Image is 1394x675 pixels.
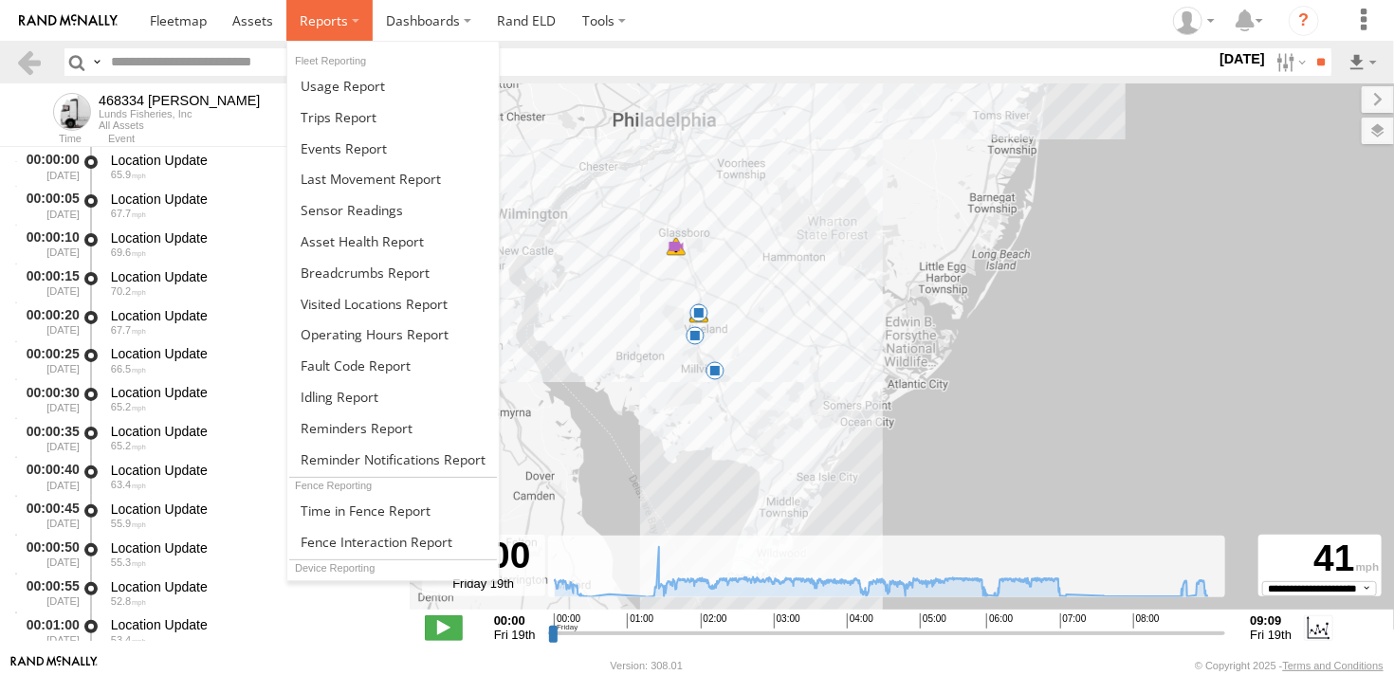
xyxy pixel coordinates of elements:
[986,613,1013,629] span: 06:00
[1269,48,1310,76] label: Search Filter Options
[111,152,392,169] div: Location Update
[287,226,499,257] a: Asset Health Report
[111,462,392,479] div: Location Update
[1289,6,1319,36] i: ?
[111,246,146,258] span: 69.6
[111,307,392,324] div: Location Update
[111,518,146,529] span: 55.9
[425,615,463,640] label: Play/Stop
[15,188,82,223] div: 00:00:05 [DATE]
[111,578,392,595] div: Location Update
[1195,660,1384,671] div: © Copyright 2025 -
[15,304,82,339] div: 00:00:20 [DATE]
[287,381,499,412] a: Idling Report
[111,191,392,208] div: Location Update
[99,93,260,108] div: 468334 Shelina - View Asset History
[287,194,499,226] a: Sensor Readings
[287,495,499,526] a: Time in Fences Report
[15,227,82,262] div: 00:00:10 [DATE]
[99,108,260,119] div: Lunds Fisheries, Inc
[1261,538,1379,580] div: 41
[1250,613,1292,628] strong: 09:09
[287,133,499,164] a: Full Events Report
[287,257,499,288] a: Breadcrumbs Report
[111,384,392,401] div: Location Update
[111,229,392,246] div: Location Update
[111,479,146,490] span: 63.4
[111,595,146,607] span: 52.8
[111,616,392,633] div: Location Update
[111,501,392,518] div: Location Update
[111,169,146,180] span: 65.9
[847,613,873,629] span: 04:00
[15,575,82,611] div: 00:00:55 [DATE]
[111,363,146,374] span: 66.5
[494,613,536,628] strong: 00:00
[1060,613,1087,629] span: 07:00
[10,656,98,675] a: Visit our Website
[287,319,499,350] a: Asset Operating Hours Report
[15,498,82,533] div: 00:00:45 [DATE]
[108,135,410,144] div: Event
[554,613,580,635] span: 00:00
[15,265,82,301] div: 00:00:15 [DATE]
[111,324,146,336] span: 67.7
[19,14,118,27] img: rand-logo.svg
[111,345,392,362] div: Location Update
[287,288,499,319] a: Visited Locations Report
[774,613,800,629] span: 03:00
[1250,628,1292,642] span: Fri 19th Sep 2025
[627,613,653,629] span: 01:00
[287,350,499,381] a: Fault Code Report
[15,459,82,494] div: 00:00:40 [DATE]
[287,70,499,101] a: Usage Report
[111,401,146,412] span: 65.2
[287,578,499,610] a: Device Health Report
[287,412,499,444] a: Reminders Report
[287,444,499,475] a: Service Reminder Notifications Report
[99,119,260,131] div: All Assets
[1347,48,1379,76] label: Export results as...
[111,440,146,451] span: 65.2
[15,381,82,416] div: 00:00:30 [DATE]
[15,614,82,649] div: 00:01:00 [DATE]
[1216,48,1269,69] label: [DATE]
[15,149,82,184] div: 00:00:00 [DATE]
[111,268,392,285] div: Location Update
[111,556,146,568] span: 55.3
[287,101,499,133] a: Trips Report
[1166,7,1221,35] div: Dale Gerhard
[611,660,683,671] div: Version: 308.01
[15,343,82,378] div: 00:00:25 [DATE]
[15,135,82,144] div: Time
[15,537,82,572] div: 00:00:50 [DATE]
[1283,660,1384,671] a: Terms and Conditions
[15,420,82,455] div: 00:00:35 [DATE]
[920,613,946,629] span: 05:00
[89,48,104,76] label: Search Query
[287,163,499,194] a: Last Movement Report
[494,628,536,642] span: Fri 19th Sep 2025
[15,48,43,76] a: Back to previous Page
[111,423,392,440] div: Location Update
[111,634,146,646] span: 53.4
[111,539,392,556] div: Location Update
[111,208,146,219] span: 67.7
[1133,613,1160,629] span: 08:00
[111,285,146,297] span: 70.2
[701,613,727,629] span: 02:00
[287,526,499,557] a: Fence Interaction Report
